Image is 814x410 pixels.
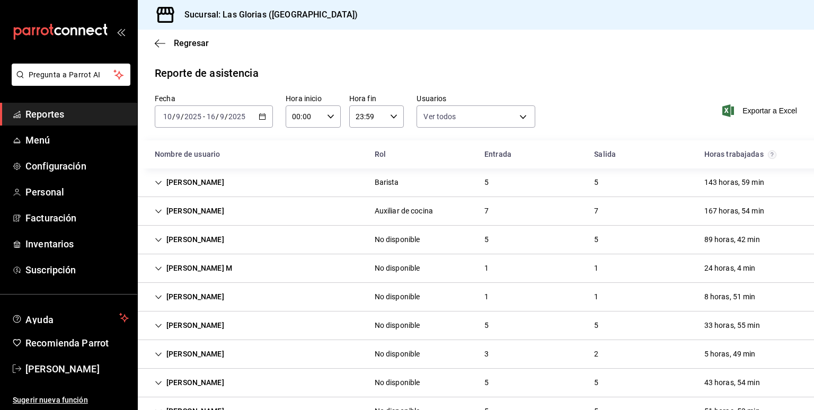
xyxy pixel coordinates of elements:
[155,65,259,81] div: Reporte de asistencia
[375,206,433,217] div: Auxiliar de cocina
[146,344,233,364] div: Cell
[476,145,586,164] div: HeadCell
[417,95,535,102] label: Usuarios
[366,316,429,335] div: Cell
[146,145,366,164] div: HeadCell
[25,336,129,350] span: Recomienda Parrot
[138,369,814,397] div: Row
[366,287,429,307] div: Cell
[203,112,205,121] span: -
[375,349,420,360] div: No disponible
[146,201,233,221] div: Cell
[117,28,125,36] button: open_drawer_menu
[138,283,814,311] div: Row
[476,259,497,278] div: Cell
[155,95,273,102] label: Fecha
[181,112,184,121] span: /
[138,168,814,197] div: Row
[225,112,228,121] span: /
[696,259,764,278] div: Cell
[586,287,607,307] div: Cell
[25,237,129,251] span: Inventarios
[375,263,420,274] div: No disponible
[476,230,497,249] div: Cell
[423,111,456,122] span: Ver todos
[476,287,497,307] div: Cell
[366,373,429,393] div: Cell
[138,340,814,369] div: Row
[696,201,773,221] div: Cell
[476,344,497,364] div: Cell
[476,316,497,335] div: Cell
[176,8,358,21] h3: Sucursal: Las Glorias ([GEOGRAPHIC_DATA])
[25,107,129,121] span: Reportes
[138,254,814,283] div: Row
[366,259,429,278] div: Cell
[586,230,607,249] div: Cell
[476,373,497,393] div: Cell
[155,38,209,48] button: Regresar
[586,344,607,364] div: Cell
[586,259,607,278] div: Cell
[375,377,420,388] div: No disponible
[138,226,814,254] div: Row
[146,173,233,192] div: Cell
[219,112,225,121] input: --
[13,395,129,406] span: Sugerir nueva función
[146,287,233,307] div: Cell
[286,95,341,102] label: Hora inicio
[216,112,219,121] span: /
[25,362,129,376] span: [PERSON_NAME]
[768,150,776,159] svg: El total de horas trabajadas por usuario es el resultado de la suma redondeada del registro de ho...
[206,112,216,121] input: --
[12,64,130,86] button: Pregunta a Parrot AI
[175,112,181,121] input: --
[29,69,114,81] span: Pregunta a Parrot AI
[366,201,441,221] div: Cell
[25,133,129,147] span: Menú
[696,316,768,335] div: Cell
[724,104,797,117] button: Exportar a Excel
[25,211,129,225] span: Facturación
[586,316,607,335] div: Cell
[375,234,420,245] div: No disponible
[163,112,172,121] input: --
[349,95,404,102] label: Hora fin
[586,173,607,192] div: Cell
[696,373,768,393] div: Cell
[184,112,202,121] input: ----
[174,38,209,48] span: Regresar
[138,197,814,226] div: Row
[696,344,764,364] div: Cell
[586,201,607,221] div: Cell
[696,287,764,307] div: Cell
[25,263,129,277] span: Suscripción
[172,112,175,121] span: /
[146,230,233,249] div: Cell
[696,145,806,164] div: HeadCell
[146,259,241,278] div: Cell
[375,320,420,331] div: No disponible
[696,230,768,249] div: Cell
[586,373,607,393] div: Cell
[696,173,773,192] div: Cell
[366,344,429,364] div: Cell
[7,77,130,88] a: Pregunta a Parrot AI
[366,173,408,192] div: Cell
[25,311,115,324] span: Ayuda
[366,145,476,164] div: HeadCell
[375,177,399,188] div: Barista
[476,173,497,192] div: Cell
[138,140,814,168] div: Head
[25,185,129,199] span: Personal
[25,159,129,173] span: Configuración
[476,201,497,221] div: Cell
[366,230,429,249] div: Cell
[146,373,233,393] div: Cell
[228,112,246,121] input: ----
[586,145,695,164] div: HeadCell
[146,316,233,335] div: Cell
[375,291,420,302] div: No disponible
[138,311,814,340] div: Row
